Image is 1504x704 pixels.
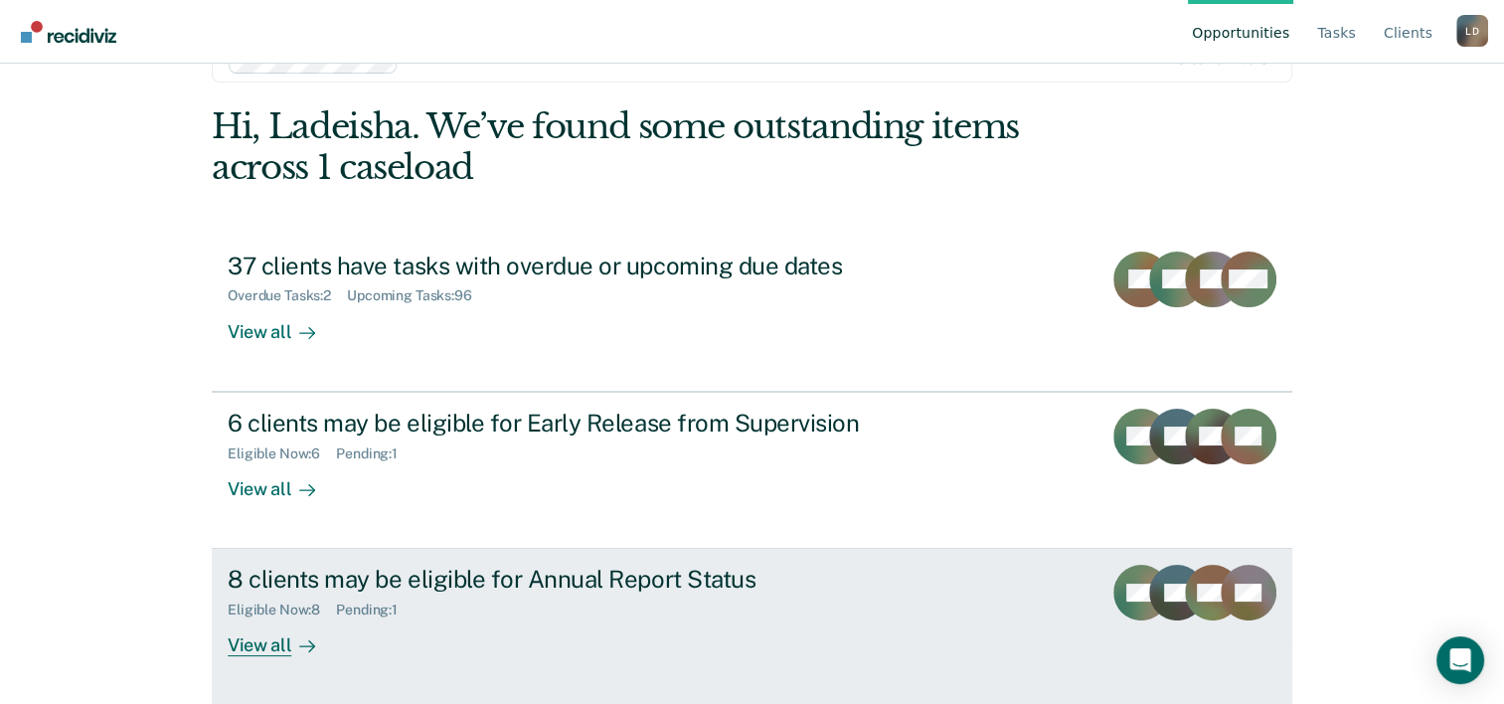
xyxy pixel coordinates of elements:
[228,252,925,280] div: 37 clients have tasks with overdue or upcoming due dates
[228,304,339,343] div: View all
[21,21,116,43] img: Recidiviz
[212,236,1292,392] a: 37 clients have tasks with overdue or upcoming due datesOverdue Tasks:2Upcoming Tasks:96View all
[228,445,336,462] div: Eligible Now : 6
[1436,636,1484,684] div: Open Intercom Messenger
[228,461,339,500] div: View all
[212,392,1292,549] a: 6 clients may be eligible for Early Release from SupervisionEligible Now:6Pending:1View all
[1456,15,1488,47] button: Profile dropdown button
[347,287,488,304] div: Upcoming Tasks : 96
[336,602,414,618] div: Pending : 1
[1456,15,1488,47] div: L D
[228,409,925,438] div: 6 clients may be eligible for Early Release from Supervision
[212,106,1076,188] div: Hi, Ladeisha. We’ve found some outstanding items across 1 caseload
[228,565,925,594] div: 8 clients may be eligible for Annual Report Status
[228,287,347,304] div: Overdue Tasks : 2
[228,618,339,657] div: View all
[228,602,336,618] div: Eligible Now : 8
[336,445,414,462] div: Pending : 1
